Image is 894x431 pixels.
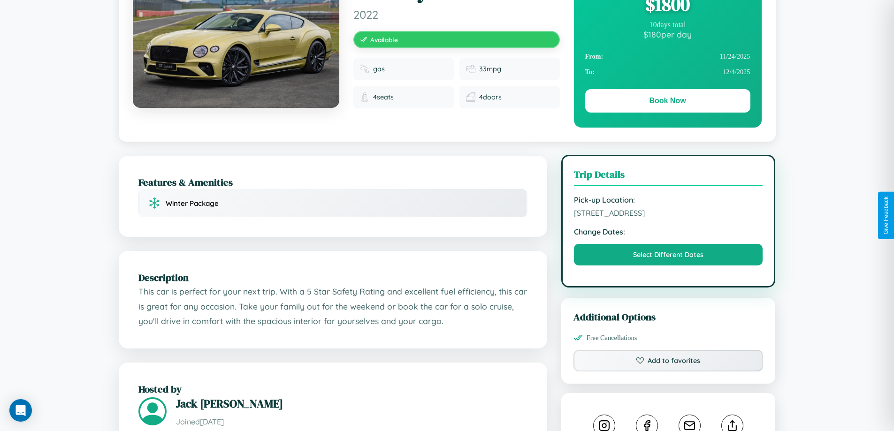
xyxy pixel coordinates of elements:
strong: Change Dates: [574,227,763,236]
strong: Pick-up Location: [574,195,763,204]
p: Joined [DATE] [176,415,527,429]
div: 11 / 24 / 2025 [585,49,750,64]
h2: Hosted by [138,382,527,396]
div: $ 180 per day [585,29,750,39]
strong: From: [585,53,604,60]
img: Fuel type [360,64,369,74]
span: Winter Package [166,199,219,208]
h3: Jack [PERSON_NAME] [176,396,527,411]
p: This car is perfect for your next trip. With a 5 Star Safety Rating and excellent fuel efficiency... [138,284,527,329]
span: [STREET_ADDRESS] [574,208,763,218]
span: Available [370,36,398,44]
strong: To: [585,68,595,76]
span: 4 doors [479,93,502,101]
h3: Trip Details [574,167,763,186]
div: 12 / 4 / 2025 [585,64,750,80]
span: gas [373,65,385,73]
img: Doors [466,92,475,102]
div: Give Feedback [883,197,889,234]
img: Seats [360,92,369,102]
button: Book Now [585,89,750,113]
span: Free Cancellations [587,334,637,342]
span: 33 mpg [479,65,501,73]
span: 4 seats [373,93,394,101]
button: Add to favorites [573,350,764,371]
div: 10 days total [585,21,750,29]
h2: Description [138,271,527,284]
img: Fuel efficiency [466,64,475,74]
button: Select Different Dates [574,244,763,265]
div: Open Intercom Messenger [9,399,32,422]
h3: Additional Options [573,310,764,324]
span: 2022 [353,8,560,22]
h2: Features & Amenities [138,175,527,189]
